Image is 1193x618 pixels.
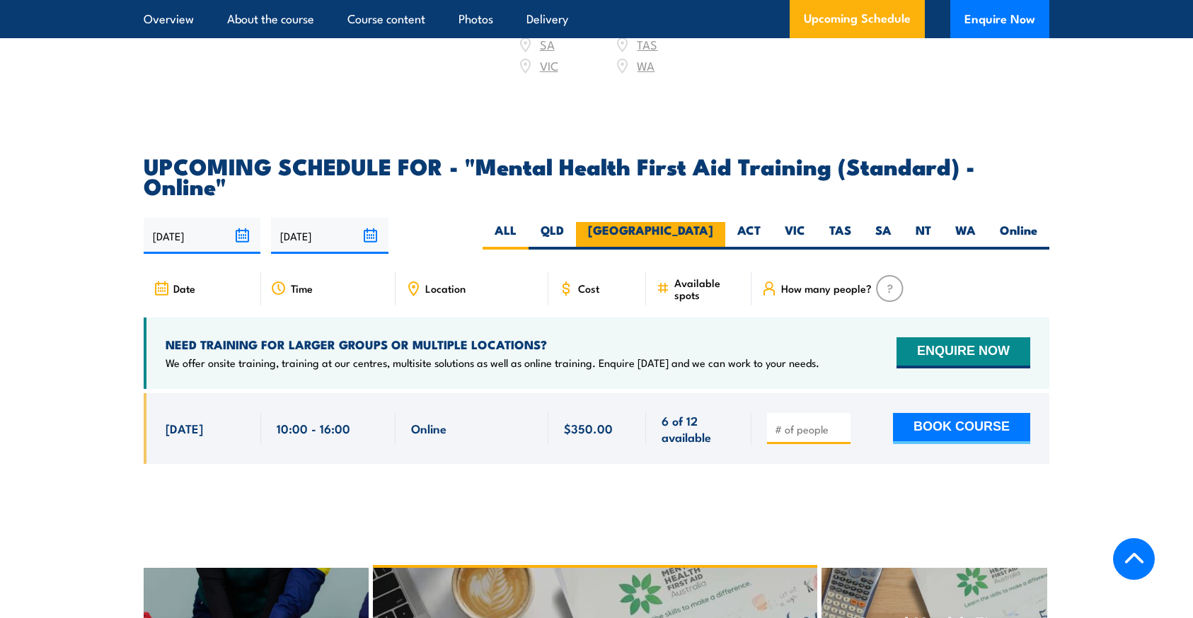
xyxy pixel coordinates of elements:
span: Available spots [674,276,742,301]
span: Cost [578,282,599,294]
input: To date [271,218,388,254]
span: $350.00 [564,420,613,436]
label: NT [904,222,943,250]
span: 10:00 - 16:00 [277,420,350,436]
label: VIC [773,222,817,250]
label: WA [943,222,988,250]
label: SA [863,222,904,250]
label: ALL [483,222,529,250]
button: BOOK COURSE [893,413,1030,444]
h4: NEED TRAINING FOR LARGER GROUPS OR MULTIPLE LOCATIONS? [166,337,819,352]
label: QLD [529,222,576,250]
span: Time [291,282,313,294]
input: # of people [775,422,846,436]
label: [GEOGRAPHIC_DATA] [576,222,725,250]
span: 6 of 12 available [662,412,736,445]
button: ENQUIRE NOW [897,337,1030,368]
span: Date [173,282,195,294]
span: Online [411,420,446,436]
span: [DATE] [166,420,203,436]
label: ACT [725,222,773,250]
label: TAS [817,222,863,250]
label: Online [988,222,1049,250]
span: How many people? [781,282,872,294]
span: Location [425,282,466,294]
input: From date [144,218,260,254]
p: We offer onsite training, training at our centres, multisite solutions as well as online training... [166,356,819,370]
h2: UPCOMING SCHEDULE FOR - "Mental Health First Aid Training (Standard) - Online" [144,156,1049,195]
